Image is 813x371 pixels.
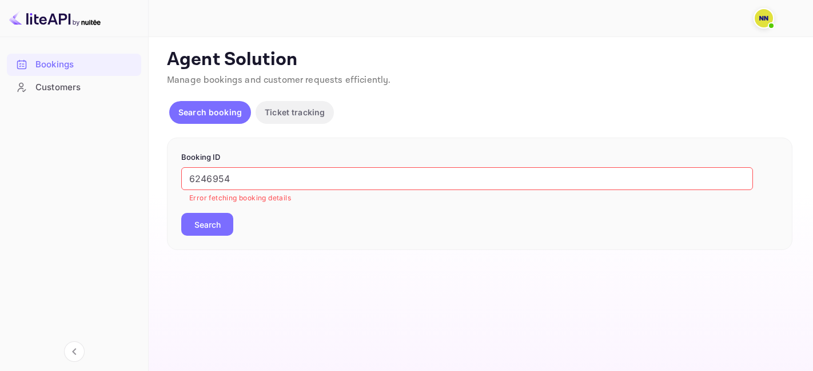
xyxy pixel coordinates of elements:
[35,81,135,94] div: Customers
[181,152,778,163] p: Booking ID
[167,49,792,71] p: Agent Solution
[178,106,242,118] p: Search booking
[7,54,141,76] div: Bookings
[7,76,141,99] div: Customers
[189,192,745,204] p: Error fetching booking details
[9,9,101,27] img: LiteAPI logo
[64,341,85,362] button: Collapse navigation
[35,58,135,71] div: Bookings
[7,54,141,75] a: Bookings
[181,167,753,190] input: Enter Booking ID (e.g., 63782194)
[755,9,773,27] img: N/A N/A
[167,74,391,86] span: Manage bookings and customer requests efficiently.
[265,106,325,118] p: Ticket tracking
[7,76,141,98] a: Customers
[181,213,233,236] button: Search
